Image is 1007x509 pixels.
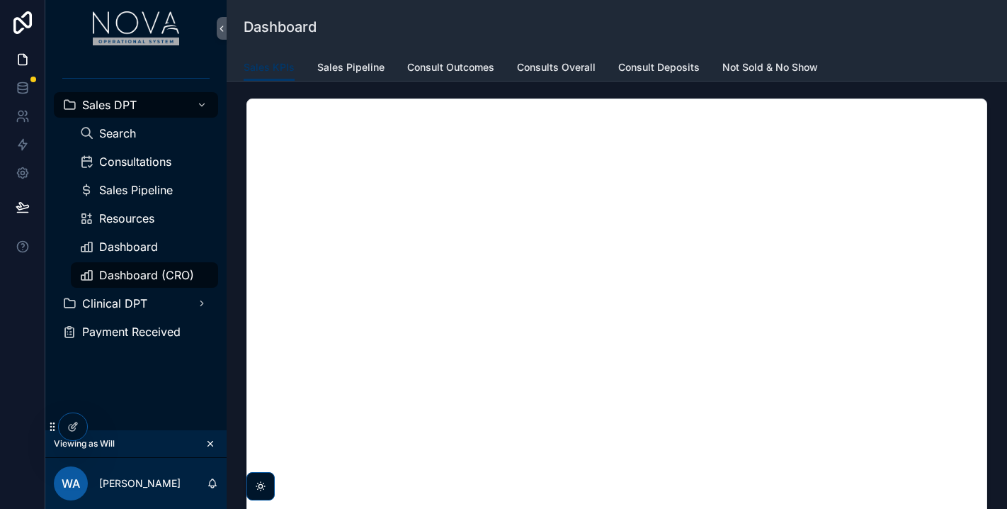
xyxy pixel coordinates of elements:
a: Consultations [71,149,218,174]
span: Clinical DPT [82,298,147,309]
a: Dashboard [71,234,218,259]
span: Dashboard (CRO) [99,269,194,281]
span: Sales DPT [82,99,137,111]
span: Not Sold & No Show [722,60,818,74]
h1: Dashboard [244,17,317,37]
div: scrollable content [45,57,227,363]
img: App logo [93,11,180,45]
span: Sales Pipeline [317,60,385,74]
a: Search [71,121,218,146]
a: Consult Outcomes [407,55,494,83]
span: Consultations [99,156,171,167]
a: Payment Received [54,319,218,345]
p: [PERSON_NAME] [99,476,181,491]
span: Viewing as Will [54,438,115,449]
span: Consults Overall [517,60,596,74]
span: Sales KPIs [244,60,295,74]
a: Sales DPT [54,92,218,118]
a: Sales Pipeline [317,55,385,83]
a: Sales KPIs [244,55,295,82]
span: Resources [99,213,154,224]
a: Dashboard (CRO) [71,262,218,288]
a: Consult Deposits [618,55,700,83]
a: Sales Pipeline [71,177,218,203]
span: Search [99,128,136,139]
a: Consults Overall [517,55,596,83]
span: WA [62,475,80,492]
a: Not Sold & No Show [722,55,818,83]
span: Payment Received [82,326,181,337]
span: Consult Outcomes [407,60,494,74]
span: Sales Pipeline [99,184,173,196]
a: Resources [71,206,218,231]
span: Consult Deposits [618,60,700,74]
a: Clinical DPT [54,291,218,316]
span: Dashboard [99,241,158,252]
